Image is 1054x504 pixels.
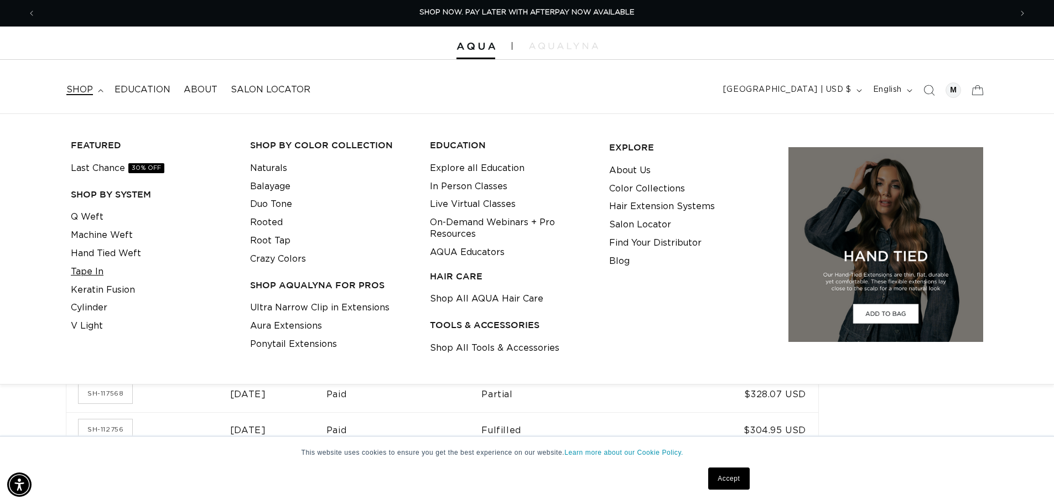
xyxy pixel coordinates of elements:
button: Previous announcement [19,3,44,24]
a: Find Your Distributor [609,234,702,252]
td: Fulfilled [481,412,667,448]
a: Shop All AQUA Hair Care [430,290,543,308]
a: Ponytail Extensions [250,335,337,354]
a: Salon Locator [224,77,317,102]
h3: EDUCATION [430,139,592,151]
h3: TOOLS & ACCESSORIES [430,319,592,331]
a: Blog [609,252,630,271]
a: Hair Extension Systems [609,198,715,216]
span: SHOP NOW. PAY LATER WITH AFTERPAY NOW AVAILABLE [419,9,635,16]
a: Order number SH-112756 [79,419,132,439]
a: Salon Locator [609,216,671,234]
h3: HAIR CARE [430,271,592,282]
span: 30% OFF [128,163,164,173]
time: [DATE] [230,426,266,435]
a: Root Tap [250,232,290,250]
a: Tape In [71,263,103,281]
a: Live Virtual Classes [430,195,516,214]
a: Q Weft [71,208,103,226]
td: Paid [326,376,482,412]
span: [GEOGRAPHIC_DATA] | USD $ [723,84,851,96]
span: English [873,84,902,96]
img: Aqua Hair Extensions [456,43,495,50]
p: This website uses cookies to ensure you get the best experience on our website. [302,448,753,458]
div: Accessibility Menu [7,472,32,497]
a: Crazy Colors [250,250,306,268]
span: About [184,84,217,96]
a: Hand Tied Weft [71,245,141,263]
a: V Light [71,317,103,335]
time: [DATE] [230,390,266,399]
img: aqualyna.com [529,43,598,49]
a: About Us [609,162,651,180]
a: In Person Classes [430,178,507,196]
a: Duo Tone [250,195,292,214]
h3: Shop AquaLyna for Pros [250,279,412,291]
summary: shop [60,77,108,102]
span: Salon Locator [231,84,310,96]
a: Accept [708,467,749,490]
a: Balayage [250,178,290,196]
td: Paid [326,412,482,448]
a: Machine Weft [71,226,133,245]
iframe: Chat Widget [999,451,1054,504]
span: shop [66,84,93,96]
button: [GEOGRAPHIC_DATA] | USD $ [716,80,866,101]
h3: EXPLORE [609,142,771,153]
td: $328.07 USD [668,376,818,412]
summary: Search [917,78,941,102]
a: Aura Extensions [250,317,322,335]
td: Partial [481,376,667,412]
a: Ultra Narrow Clip in Extensions [250,299,390,317]
a: Last Chance30% OFF [71,159,164,178]
a: Rooted [250,214,283,232]
a: About [177,77,224,102]
a: Learn more about our Cookie Policy. [564,449,683,456]
button: Next announcement [1010,3,1035,24]
a: Cylinder [71,299,107,317]
button: English [866,80,917,101]
a: Explore all Education [430,159,525,178]
a: Education [108,77,177,102]
h3: SHOP BY SYSTEM [71,189,233,200]
h3: FEATURED [71,139,233,151]
a: Keratin Fusion [71,281,135,299]
span: Education [115,84,170,96]
a: On-Demand Webinars + Pro Resources [430,214,592,243]
a: Color Collections [609,180,685,198]
h3: Shop by Color Collection [250,139,412,151]
a: Naturals [250,159,287,178]
a: Order number SH-117568 [79,383,132,403]
a: AQUA Educators [430,243,505,262]
a: Shop All Tools & Accessories [430,339,559,357]
td: $304.95 USD [668,412,818,448]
